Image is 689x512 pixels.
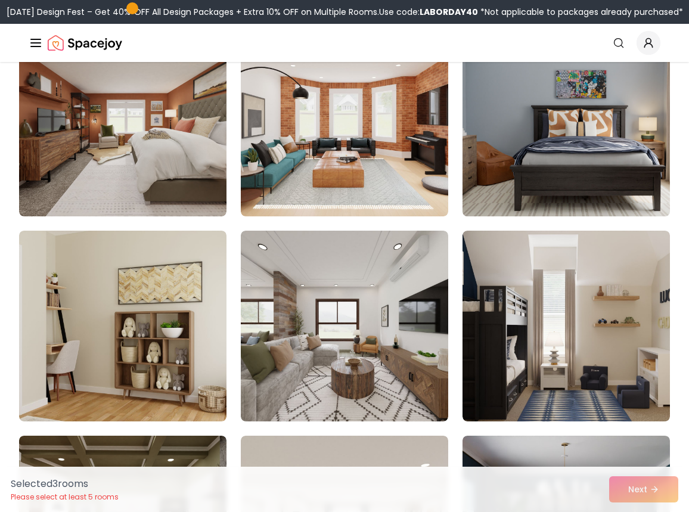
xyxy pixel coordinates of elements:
[241,231,448,421] img: Room room-53
[420,6,478,18] b: LABORDAY40
[241,26,448,216] img: Room room-50
[379,6,478,18] span: Use code:
[11,492,119,502] p: Please select at least 5 rooms
[457,21,675,221] img: Room room-51
[48,31,122,55] img: Spacejoy Logo
[29,24,660,62] nav: Global
[11,477,119,491] p: Selected 3 room s
[19,26,226,216] img: Room room-49
[478,6,683,18] span: *Not applicable to packages already purchased*
[463,231,670,421] img: Room room-54
[7,6,683,18] div: [DATE] Design Fest – Get 40% OFF All Design Packages + Extra 10% OFF on Multiple Rooms.
[48,31,122,55] a: Spacejoy
[19,231,226,421] img: Room room-52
